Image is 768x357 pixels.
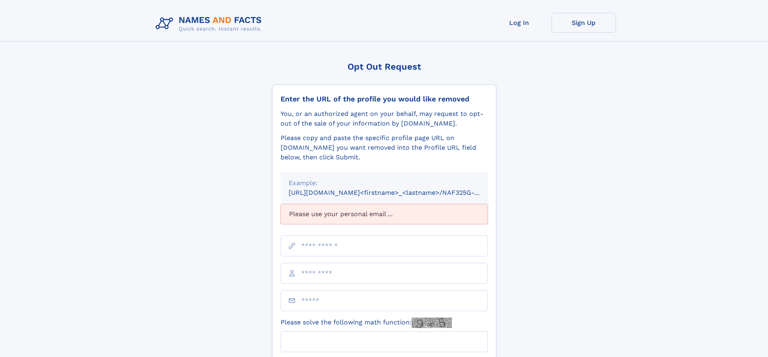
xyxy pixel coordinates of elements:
small: [URL][DOMAIN_NAME]<firstname>_<lastname>/NAF325G-xxxxxxxx [289,189,503,196]
a: Log In [487,13,552,33]
div: Please use your personal email ... [281,204,488,224]
div: You, or an authorized agent on your behalf, may request to opt-out of the sale of your informatio... [281,109,488,128]
div: Please copy and paste the specific profile page URL on [DOMAIN_NAME] you want removed into the Pr... [281,133,488,162]
div: Enter the URL of the profile you would like removed [281,95,488,103]
div: Opt Out Request [272,62,496,72]
label: Please solve the following math function: [281,318,452,328]
div: Example: [289,178,480,188]
img: Logo Names and Facts [152,13,268,35]
a: Sign Up [552,13,616,33]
